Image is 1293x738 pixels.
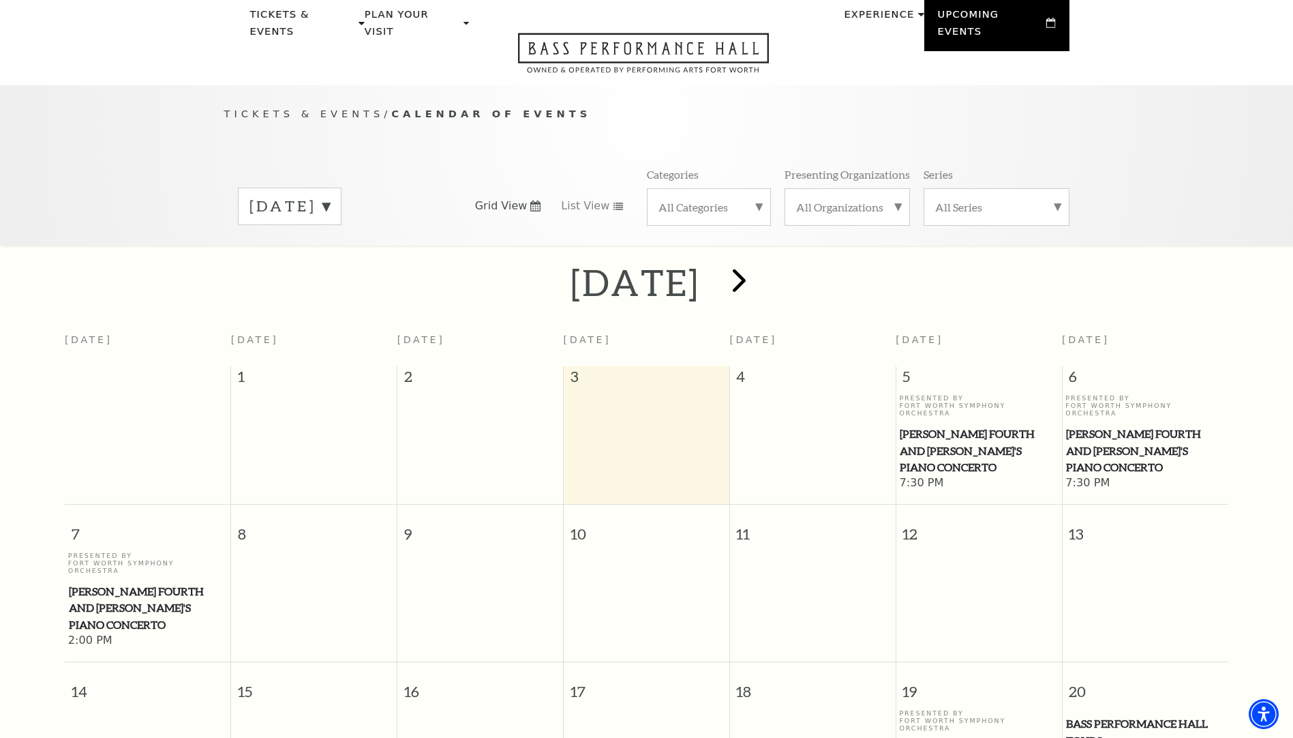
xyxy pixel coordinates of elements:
span: 9 [397,505,563,552]
p: Series [924,167,953,181]
p: Tickets & Events [250,6,356,48]
span: [DATE] [729,334,777,345]
span: Grid View [475,198,528,213]
p: Plan Your Visit [365,6,460,48]
span: 11 [730,505,896,552]
span: 14 [65,662,230,709]
p: Presented By Fort Worth Symphony Orchestra [68,552,228,575]
span: 17 [564,662,729,709]
p: Experience [844,6,914,31]
span: 6 [1063,366,1228,394]
span: 2:00 PM [68,634,228,649]
span: 3 [564,366,729,394]
span: 19 [896,662,1062,709]
span: 12 [896,505,1062,552]
span: 13 [1063,505,1228,552]
h2: [DATE] [571,261,699,304]
label: All Categories [658,200,759,214]
span: 7:30 PM [899,476,1058,491]
p: Presenting Organizations [785,167,910,181]
span: 7 [65,505,230,552]
th: [DATE] [65,326,231,366]
span: [DATE] [397,334,445,345]
span: [PERSON_NAME] Fourth and [PERSON_NAME]'s Piano Concerto [1066,426,1224,476]
p: Presented By Fort Worth Symphony Orchestra [899,394,1058,417]
label: All Organizations [796,200,898,214]
span: [PERSON_NAME] Fourth and [PERSON_NAME]'s Piano Concerto [69,583,227,634]
span: 18 [730,662,896,709]
p: Categories [647,167,699,181]
span: 16 [397,662,563,709]
span: 5 [896,366,1062,394]
label: [DATE] [249,196,330,217]
span: [DATE] [564,334,611,345]
span: [DATE] [896,334,943,345]
span: 2 [397,366,563,394]
span: 4 [730,366,896,394]
div: Accessibility Menu [1249,699,1279,729]
span: 7:30 PM [1065,476,1225,491]
p: Presented By Fort Worth Symphony Orchestra [1065,394,1225,417]
button: next [712,259,762,307]
span: Calendar of Events [391,108,591,119]
span: 8 [231,505,397,552]
span: [DATE] [231,334,279,345]
span: List View [561,198,609,213]
span: 20 [1063,662,1228,709]
p: / [224,106,1069,123]
span: 10 [564,505,729,552]
span: [DATE] [1062,334,1110,345]
span: 1 [231,366,397,394]
a: Open this option [469,33,818,85]
span: 15 [231,662,397,709]
p: Upcoming Events [938,6,1044,48]
p: Presented By Fort Worth Symphony Orchestra [899,709,1058,733]
span: [PERSON_NAME] Fourth and [PERSON_NAME]'s Piano Concerto [900,426,1057,476]
span: Tickets & Events [224,108,384,119]
label: All Series [935,200,1058,214]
